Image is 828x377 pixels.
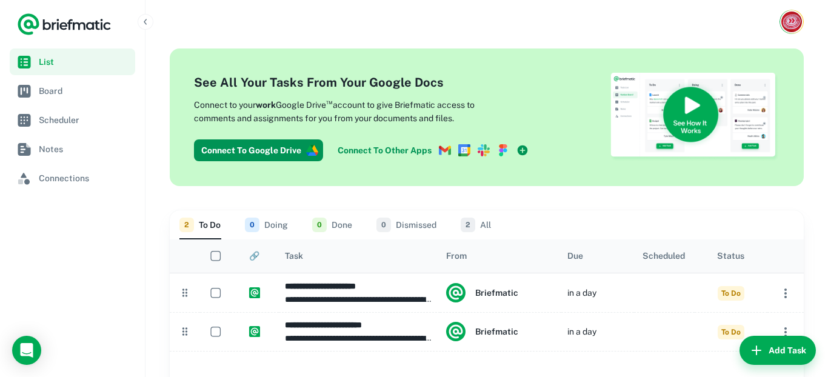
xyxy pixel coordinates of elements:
img: system.png [446,322,466,341]
button: Add Task [740,336,816,365]
p: Connect to your Google Drive account to give Briefmatic access to comments and assignments for yo... [194,96,515,125]
div: Load Chat [12,336,41,365]
img: https://app.briefmatic.com/assets/integrations/system.png [249,326,260,337]
div: in a day [567,274,596,312]
div: Scheduled [643,251,685,261]
div: Briefmatic [446,322,518,341]
div: Due [567,251,583,261]
div: From [446,251,467,261]
a: List [10,48,135,75]
span: 2 [461,218,475,232]
button: Connect To Google Drive [194,139,323,161]
a: Logo [17,12,112,36]
span: Board [39,84,130,98]
span: Connections [39,172,130,185]
span: 2 [179,218,194,232]
a: Connect To Other Apps [333,139,533,161]
a: Connections [10,165,135,192]
button: Doing [245,210,288,239]
span: Notes [39,142,130,156]
button: Account button [780,10,804,34]
div: in a day [567,313,596,351]
span: 0 [245,218,259,232]
img: See How Briefmatic Works [610,73,780,162]
img: Emiliano Arregui [781,12,802,32]
sup: ™ [326,98,333,106]
span: List [39,55,130,68]
button: Done [312,210,352,239]
a: Notes [10,136,135,162]
div: Task [285,251,303,261]
span: 0 [376,218,391,232]
h4: See All Your Tasks From Your Google Docs [194,73,533,92]
a: Board [10,78,135,104]
a: Scheduler [10,107,135,133]
img: system.png [446,283,466,302]
span: Scheduler [39,113,130,127]
span: 0 [312,218,327,232]
div: 🔗 [249,251,259,261]
span: To Do [718,286,744,301]
button: Dismissed [376,210,436,239]
img: https://app.briefmatic.com/assets/integrations/system.png [249,287,260,298]
button: All [461,210,491,239]
span: To Do [718,325,744,339]
h6: Briefmatic [475,286,518,299]
div: Briefmatic [446,283,518,302]
div: Status [717,251,744,261]
h6: Briefmatic [475,325,518,338]
b: work [256,100,276,110]
button: To Do [179,210,221,239]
